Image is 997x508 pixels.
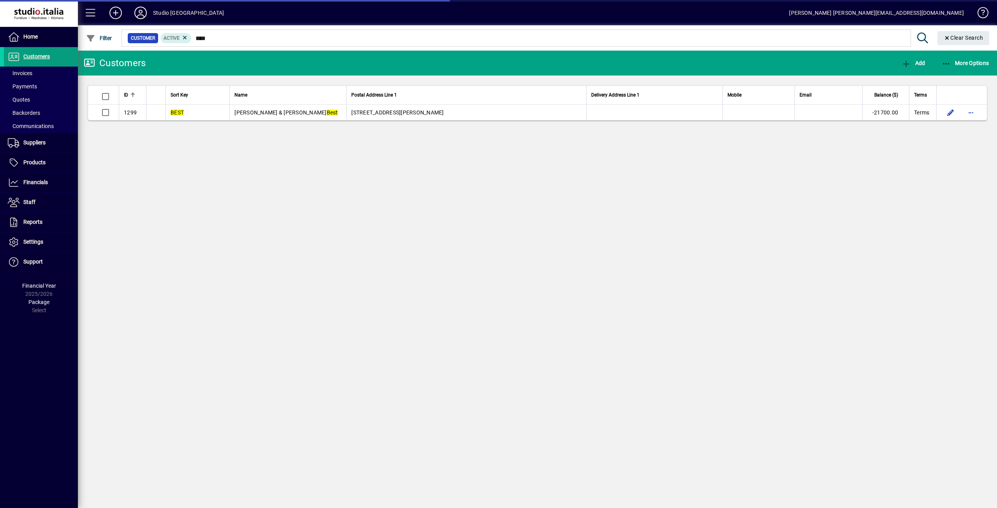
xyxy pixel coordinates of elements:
[867,91,905,99] div: Balance ($)
[23,258,43,265] span: Support
[4,67,78,80] a: Invoices
[124,109,137,116] span: 1299
[23,53,50,60] span: Customers
[171,109,184,116] em: BEST
[4,80,78,93] a: Payments
[234,91,342,99] div: Name
[234,109,338,116] span: [PERSON_NAME] & [PERSON_NAME]
[164,35,180,41] span: Active
[23,219,42,225] span: Reports
[23,199,35,205] span: Staff
[900,56,927,70] button: Add
[8,97,30,103] span: Quotes
[727,91,742,99] span: Mobile
[4,153,78,172] a: Products
[124,91,141,99] div: ID
[4,27,78,47] a: Home
[914,109,929,116] span: Terms
[4,173,78,192] a: Financials
[153,7,224,19] div: Studio [GEOGRAPHIC_DATA]
[944,35,983,41] span: Clear Search
[944,106,957,119] button: Edit
[902,60,925,66] span: Add
[84,57,146,69] div: Customers
[800,91,812,99] span: Email
[327,109,338,116] em: Best
[789,7,964,19] div: [PERSON_NAME] [PERSON_NAME][EMAIL_ADDRESS][DOMAIN_NAME]
[23,139,46,146] span: Suppliers
[8,123,54,129] span: Communications
[103,6,128,20] button: Add
[22,283,56,289] span: Financial Year
[86,35,112,41] span: Filter
[23,159,46,165] span: Products
[8,110,40,116] span: Backorders
[23,239,43,245] span: Settings
[940,56,991,70] button: More Options
[4,232,78,252] a: Settings
[937,31,990,45] button: Clear
[591,91,639,99] span: Delivery Address Line 1
[128,6,153,20] button: Profile
[124,91,128,99] span: ID
[972,2,987,27] a: Knowledge Base
[874,91,898,99] span: Balance ($)
[4,252,78,272] a: Support
[965,106,977,119] button: More options
[351,109,444,116] span: [STREET_ADDRESS][PERSON_NAME]
[942,60,989,66] span: More Options
[131,34,155,42] span: Customer
[351,91,397,99] span: Postal Address Line 1
[23,33,38,40] span: Home
[4,93,78,106] a: Quotes
[28,299,49,305] span: Package
[4,213,78,232] a: Reports
[8,70,32,76] span: Invoices
[234,91,247,99] span: Name
[4,133,78,153] a: Suppliers
[4,120,78,133] a: Communications
[727,91,790,99] div: Mobile
[800,91,858,99] div: Email
[914,91,927,99] span: Terms
[4,106,78,120] a: Backorders
[171,91,188,99] span: Sort Key
[862,105,909,120] td: -21700.00
[160,33,192,43] mat-chip: Activation Status: Active
[23,179,48,185] span: Financials
[4,193,78,212] a: Staff
[84,31,114,45] button: Filter
[8,83,37,90] span: Payments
